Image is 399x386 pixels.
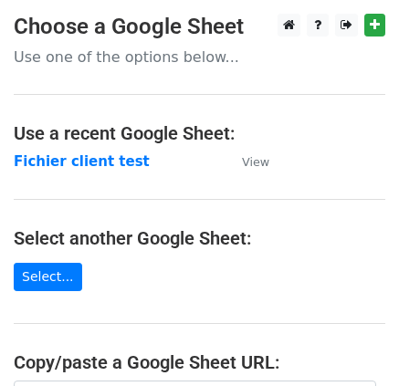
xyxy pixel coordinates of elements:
a: Fichier client test [14,153,150,170]
a: Select... [14,263,82,291]
h4: Use a recent Google Sheet: [14,122,385,144]
h4: Select another Google Sheet: [14,227,385,249]
p: Use one of the options below... [14,47,385,67]
small: View [242,155,269,169]
h3: Choose a Google Sheet [14,14,385,40]
a: View [224,153,269,170]
h4: Copy/paste a Google Sheet URL: [14,351,385,373]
